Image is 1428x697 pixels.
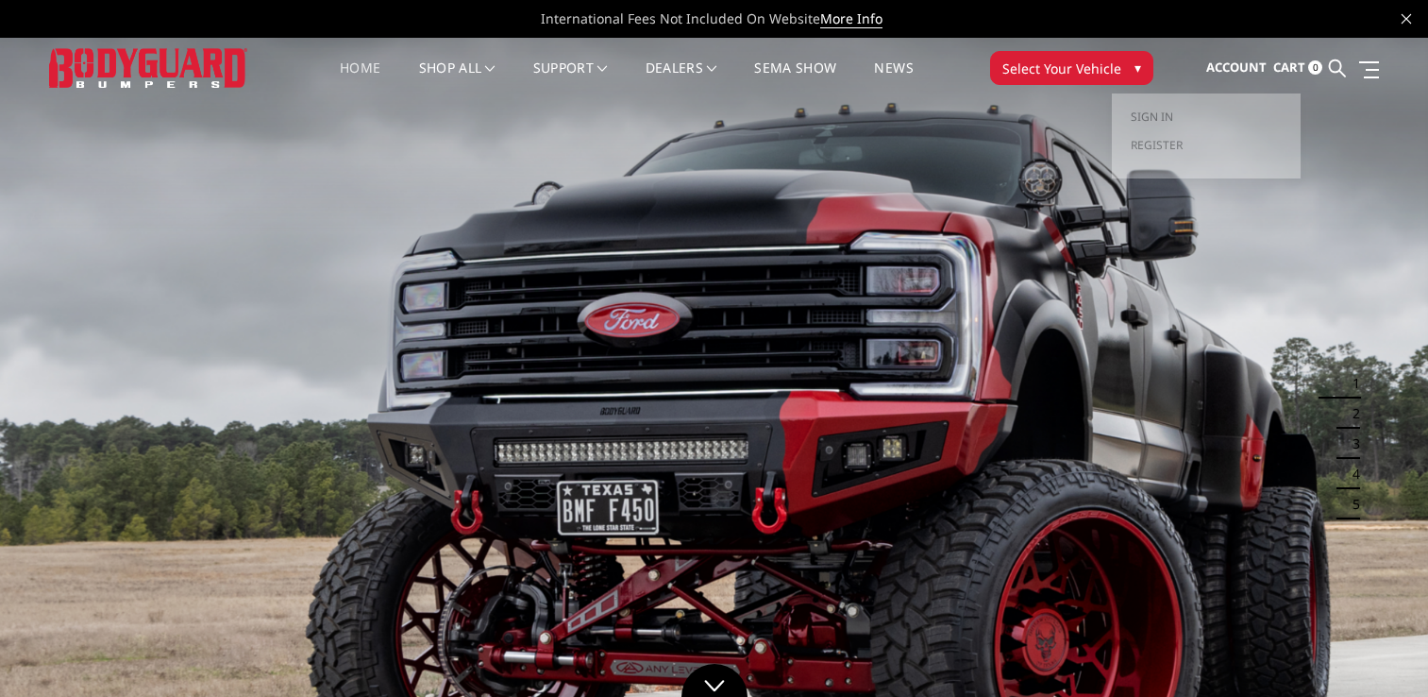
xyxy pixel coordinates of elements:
[1002,59,1121,78] span: Select Your Vehicle
[1341,368,1360,399] button: 1 of 5
[1206,42,1267,93] a: Account
[1273,42,1322,93] a: Cart 0
[646,61,717,98] a: Dealers
[1131,131,1282,160] a: Register
[533,61,608,98] a: Support
[874,61,913,98] a: News
[1341,489,1360,519] button: 5 of 5
[1131,109,1173,125] span: Sign in
[820,9,882,28] a: More Info
[1341,429,1360,459] button: 3 of 5
[1206,59,1267,76] span: Account
[1134,58,1141,77] span: ▾
[1273,59,1305,76] span: Cart
[1341,399,1360,429] button: 2 of 5
[1308,60,1322,75] span: 0
[990,51,1153,85] button: Select Your Vehicle
[49,48,247,87] img: BODYGUARD BUMPERS
[340,61,380,98] a: Home
[1131,103,1282,131] a: Sign in
[1131,137,1183,153] span: Register
[1341,459,1360,489] button: 4 of 5
[681,664,748,697] a: Click to Down
[754,61,836,98] a: SEMA Show
[419,61,496,98] a: shop all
